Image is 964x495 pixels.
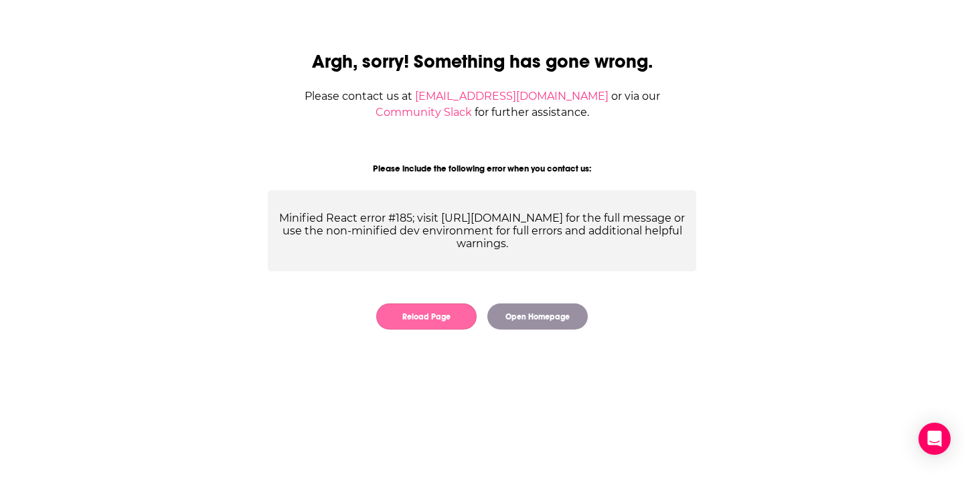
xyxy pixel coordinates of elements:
[376,106,472,119] a: Community Slack
[918,423,951,455] div: Open Intercom Messenger
[268,190,696,271] div: Minified React error #185; visit [URL][DOMAIN_NAME] for the full message or use the non-minified ...
[268,50,696,73] h2: Argh, sorry! Something has gone wrong.
[268,88,696,121] div: Please contact us at or via our for further assistance.
[415,90,609,102] a: [EMAIL_ADDRESS][DOMAIN_NAME]
[268,163,696,174] div: Please include the following error when you contact us:
[376,303,477,330] button: Reload Page
[487,303,588,330] button: Open Homepage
